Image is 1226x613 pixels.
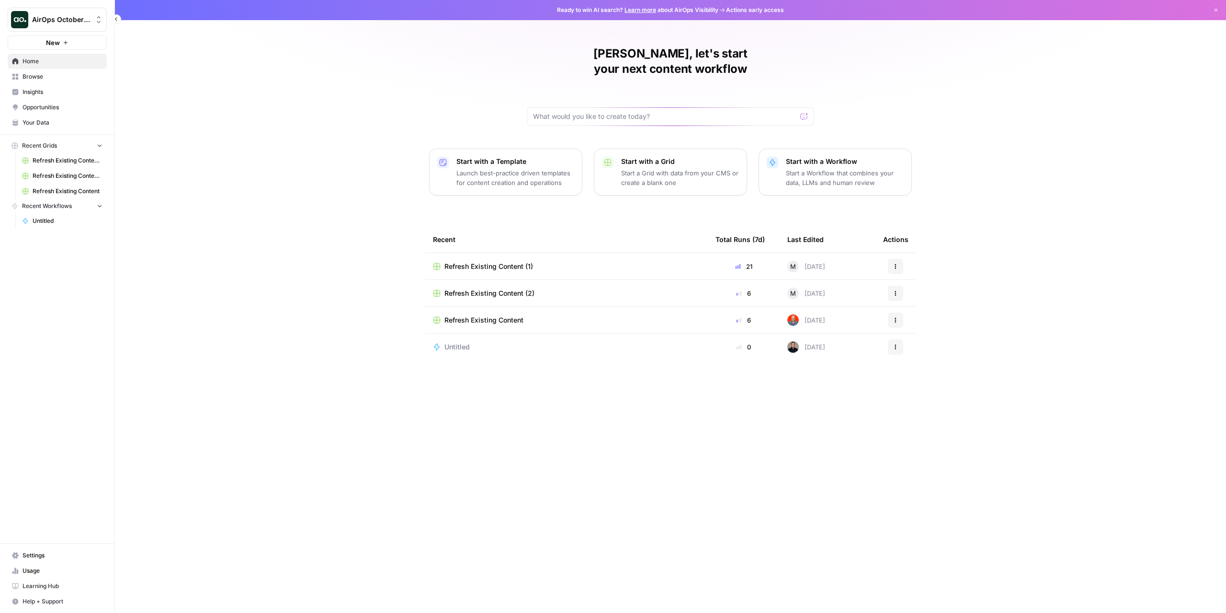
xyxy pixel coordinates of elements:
[533,112,796,121] input: What would you like to create today?
[23,103,102,112] span: Opportunities
[433,342,700,352] a: Untitled
[8,115,107,130] a: Your Data
[444,342,470,352] span: Untitled
[22,202,72,210] span: Recent Workflows
[787,261,825,272] div: [DATE]
[8,139,107,153] button: Recent Grids
[8,199,107,213] button: Recent Workflows
[46,38,60,47] span: New
[8,563,107,578] a: Usage
[787,314,799,326] img: 698zlg3kfdwlkwrbrsgpwna4smrc
[759,149,912,196] button: Start with a WorkflowStart a Workflow that combines your data, LLMs and human review
[621,168,739,187] p: Start a Grid with data from your CMS or create a blank one
[23,88,102,96] span: Insights
[715,289,772,298] div: 6
[433,289,700,298] a: Refresh Existing Content (2)
[787,288,825,299] div: [DATE]
[444,289,534,298] span: Refresh Existing Content (2)
[8,548,107,563] a: Settings
[715,262,772,271] div: 21
[429,149,582,196] button: Start with a TemplateLaunch best-practice driven templates for content creation and operations
[433,226,700,253] div: Recent
[33,187,102,196] span: Refresh Existing Content
[444,262,533,271] span: Refresh Existing Content (1)
[456,168,574,187] p: Launch best-practice driven templates for content creation and operations
[8,69,107,84] a: Browse
[23,118,102,127] span: Your Data
[786,157,904,166] p: Start with a Workflow
[527,46,814,77] h1: [PERSON_NAME], let's start your next content workflow
[715,226,765,253] div: Total Runs (7d)
[790,289,796,298] span: M
[594,149,747,196] button: Start with a GridStart a Grid with data from your CMS or create a blank one
[22,141,57,150] span: Recent Grids
[23,582,102,590] span: Learning Hub
[715,315,772,325] div: 6
[23,551,102,560] span: Settings
[23,72,102,81] span: Browse
[23,57,102,66] span: Home
[8,100,107,115] a: Opportunities
[621,157,739,166] p: Start with a Grid
[32,15,90,24] span: AirOps October Cohort
[33,156,102,165] span: Refresh Existing Content (1)
[433,262,700,271] a: Refresh Existing Content (1)
[456,157,574,166] p: Start with a Template
[786,168,904,187] p: Start a Workflow that combines your data, LLMs and human review
[787,341,799,353] img: gakg5ozwg7i5ne5ujip7i34nl3nv
[11,11,28,28] img: AirOps October Cohort Logo
[624,6,656,13] a: Learn more
[18,184,107,199] a: Refresh Existing Content
[33,172,102,180] span: Refresh Existing Content (2)
[790,262,796,271] span: M
[33,217,102,225] span: Untitled
[8,578,107,594] a: Learning Hub
[18,168,107,184] a: Refresh Existing Content (2)
[726,6,784,14] span: Actions early access
[883,226,908,253] div: Actions
[23,567,102,575] span: Usage
[787,314,825,326] div: [DATE]
[557,6,718,14] span: Ready to win AI search? about AirOps Visibility
[8,84,107,100] a: Insights
[8,594,107,609] button: Help + Support
[18,213,107,229] a: Untitled
[787,341,825,353] div: [DATE]
[787,226,824,253] div: Last Edited
[8,35,107,50] button: New
[23,597,102,606] span: Help + Support
[8,8,107,32] button: Workspace: AirOps October Cohort
[18,153,107,168] a: Refresh Existing Content (1)
[715,342,772,352] div: 0
[444,315,523,325] span: Refresh Existing Content
[8,54,107,69] a: Home
[433,315,700,325] a: Refresh Existing Content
